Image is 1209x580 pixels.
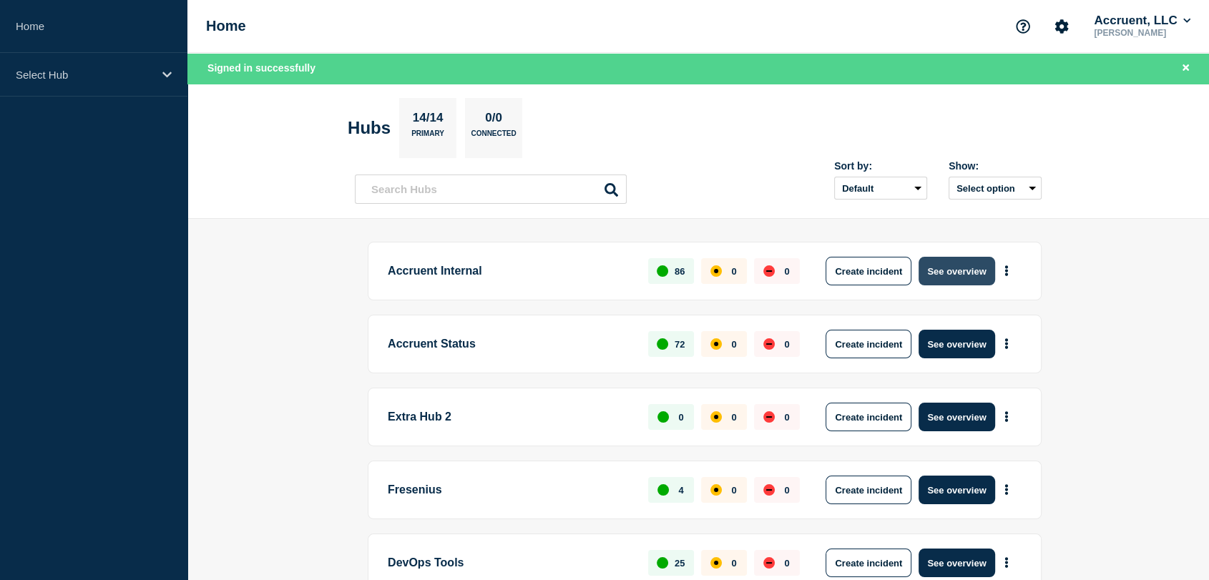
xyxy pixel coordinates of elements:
[657,557,668,569] div: up
[834,177,927,200] select: Sort by
[16,69,153,81] p: Select Hub
[731,558,736,569] p: 0
[678,412,683,423] p: 0
[675,558,685,569] p: 25
[784,412,789,423] p: 0
[678,485,683,496] p: 4
[919,476,994,504] button: See overview
[826,476,911,504] button: Create incident
[388,549,632,577] p: DevOps Tools
[731,339,736,350] p: 0
[710,265,722,277] div: affected
[834,160,927,172] div: Sort by:
[731,485,736,496] p: 0
[388,330,632,358] p: Accruent Status
[1008,11,1038,41] button: Support
[710,557,722,569] div: affected
[206,18,246,34] h1: Home
[949,160,1042,172] div: Show:
[710,338,722,350] div: affected
[997,404,1016,431] button: More actions
[657,411,669,423] div: up
[657,484,669,496] div: up
[919,549,994,577] button: See overview
[997,258,1016,285] button: More actions
[480,111,508,129] p: 0/0
[675,339,685,350] p: 72
[997,550,1016,576] button: More actions
[731,412,736,423] p: 0
[731,266,736,277] p: 0
[407,111,449,129] p: 14/14
[949,177,1042,200] button: Select option
[355,175,627,204] input: Search Hubs
[826,403,911,431] button: Create incident
[675,266,685,277] p: 86
[763,265,775,277] div: down
[411,129,444,144] p: Primary
[763,557,775,569] div: down
[826,549,911,577] button: Create incident
[657,265,668,277] div: up
[1091,14,1193,28] button: Accruent, LLC
[997,477,1016,503] button: More actions
[826,330,911,358] button: Create incident
[657,338,668,350] div: up
[997,331,1016,358] button: More actions
[207,62,315,74] span: Signed in successfully
[1177,60,1195,77] button: Close banner
[388,476,632,504] p: Fresenius
[710,484,722,496] div: affected
[763,411,775,423] div: down
[388,257,632,285] p: Accruent Internal
[763,338,775,350] div: down
[919,403,994,431] button: See overview
[1047,11,1077,41] button: Account settings
[471,129,516,144] p: Connected
[919,330,994,358] button: See overview
[784,485,789,496] p: 0
[348,118,391,138] h2: Hubs
[784,339,789,350] p: 0
[826,257,911,285] button: Create incident
[388,403,632,431] p: Extra Hub 2
[1091,28,1193,38] p: [PERSON_NAME]
[784,266,789,277] p: 0
[919,257,994,285] button: See overview
[710,411,722,423] div: affected
[763,484,775,496] div: down
[784,558,789,569] p: 0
